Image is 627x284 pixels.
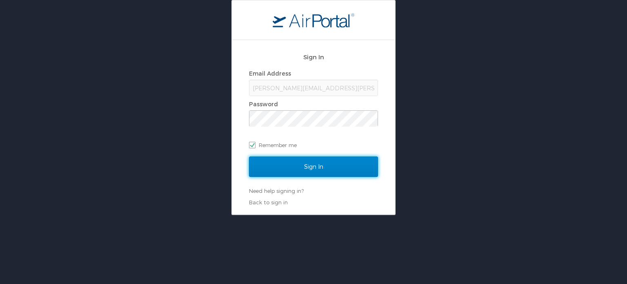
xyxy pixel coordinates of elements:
label: Remember me [249,139,378,151]
label: Email Address [249,70,291,77]
input: Sign In [249,157,378,177]
a: Need help signing in? [249,188,304,194]
img: logo [273,13,354,27]
h2: Sign In [249,52,378,62]
label: Password [249,101,278,107]
a: Back to sign in [249,199,288,206]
